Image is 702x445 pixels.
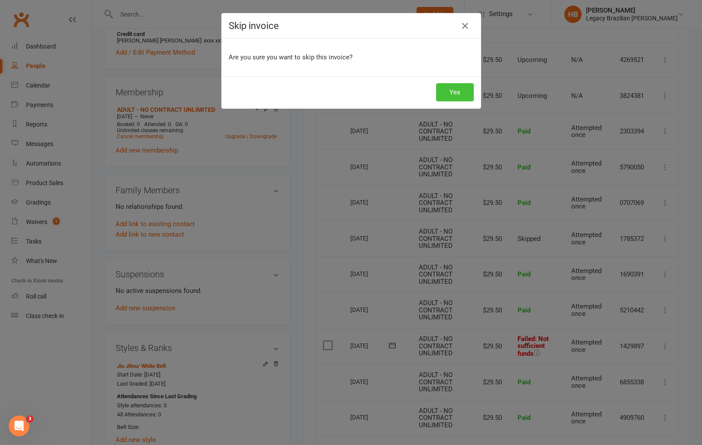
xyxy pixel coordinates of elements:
[229,53,353,61] span: Are you sure you want to skip this invoice?
[458,19,472,33] button: Close
[436,83,474,101] button: Yes
[229,20,474,31] h4: Skip invoice
[26,416,33,422] span: 3
[9,416,29,436] iframe: Intercom live chat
